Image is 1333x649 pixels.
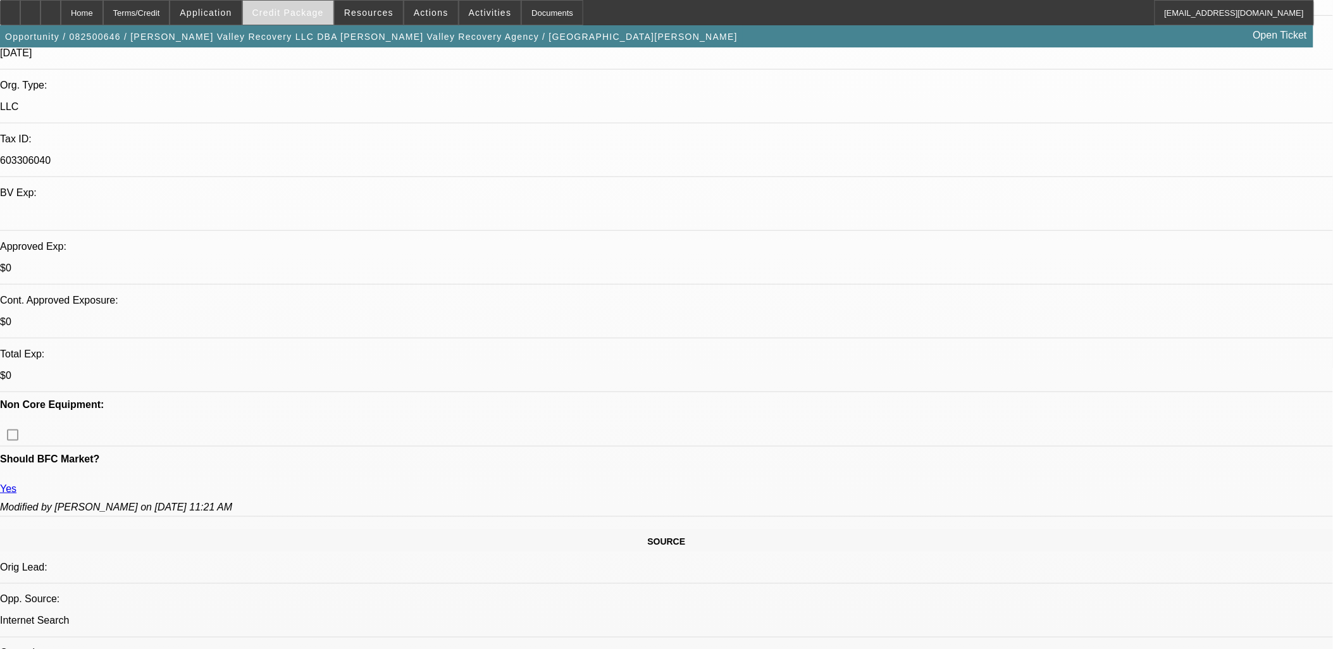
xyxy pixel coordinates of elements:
[252,8,324,18] span: Credit Package
[648,536,686,547] span: SOURCE
[344,8,394,18] span: Resources
[243,1,333,25] button: Credit Package
[459,1,521,25] button: Activities
[5,32,738,42] span: Opportunity / 082500646 / [PERSON_NAME] Valley Recovery LLC DBA [PERSON_NAME] Valley Recovery Age...
[335,1,403,25] button: Resources
[414,8,449,18] span: Actions
[404,1,458,25] button: Actions
[469,8,512,18] span: Activities
[180,8,232,18] span: Application
[170,1,241,25] button: Application
[1248,25,1312,46] a: Open Ticket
